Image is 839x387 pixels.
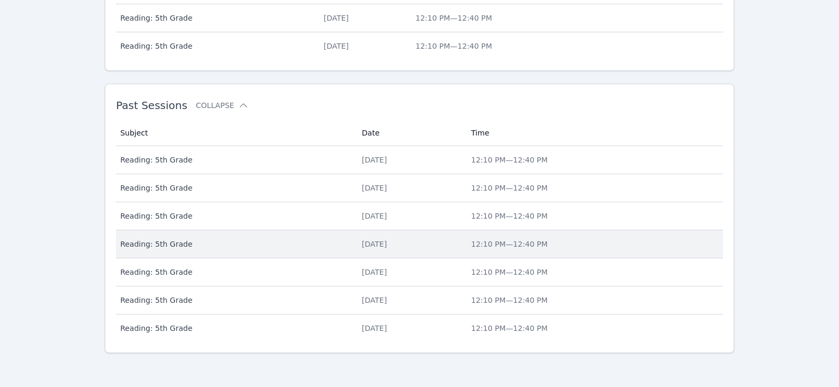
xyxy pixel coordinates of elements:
div: [DATE] [362,155,458,165]
div: [DATE] [323,13,403,23]
div: [DATE] [362,183,458,193]
span: 12:10 PM — 12:40 PM [471,212,548,220]
tr: Reading: 5th Grade[DATE]12:10 PM—12:40 PM [116,174,723,202]
div: [DATE] [362,267,458,277]
tr: Reading: 5th Grade[DATE]12:10 PM—12:40 PM [116,230,723,258]
tr: Reading: 5th Grade[DATE]12:10 PM—12:40 PM [116,202,723,230]
div: [DATE] [362,295,458,305]
span: 12:10 PM — 12:40 PM [471,296,548,304]
div: [DATE] [362,211,458,221]
tr: Reading: 5th Grade[DATE]12:10 PM—12:40 PM [116,32,723,60]
tr: Reading: 5th Grade[DATE]12:10 PM—12:40 PM [116,314,723,342]
span: Reading: 5th Grade [120,13,311,23]
tr: Reading: 5th Grade[DATE]12:10 PM—12:40 PM [116,286,723,314]
span: 12:10 PM — 12:40 PM [471,268,548,276]
div: [DATE] [362,323,458,334]
span: 12:10 PM — 12:40 PM [416,14,492,22]
span: Past Sessions [116,99,187,112]
div: [DATE] [323,41,403,51]
span: 12:10 PM — 12:40 PM [471,156,548,164]
span: Reading: 5th Grade [120,323,349,334]
span: Reading: 5th Grade [120,239,349,249]
span: Reading: 5th Grade [120,155,349,165]
span: Reading: 5th Grade [120,41,311,51]
span: 12:10 PM — 12:40 PM [416,42,492,50]
th: Time [465,120,723,146]
span: Reading: 5th Grade [120,183,349,193]
th: Date [356,120,465,146]
div: [DATE] [362,239,458,249]
span: 12:10 PM — 12:40 PM [471,324,548,332]
tr: Reading: 5th Grade[DATE]12:10 PM—12:40 PM [116,4,723,32]
span: Reading: 5th Grade [120,211,349,221]
button: Collapse [196,100,249,111]
tr: Reading: 5th Grade[DATE]12:10 PM—12:40 PM [116,146,723,174]
span: 12:10 PM — 12:40 PM [471,240,548,248]
tr: Reading: 5th Grade[DATE]12:10 PM—12:40 PM [116,258,723,286]
th: Subject [116,120,355,146]
span: 12:10 PM — 12:40 PM [471,184,548,192]
span: Reading: 5th Grade [120,295,349,305]
span: Reading: 5th Grade [120,267,349,277]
